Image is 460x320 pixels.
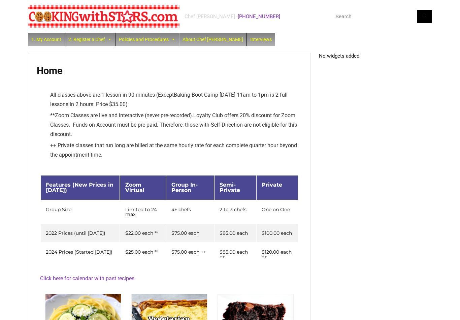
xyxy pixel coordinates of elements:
div: 4+ chefs [171,207,209,212]
li: All classes above are 1 lesson in 90 minutes (Except [50,90,299,109]
a: 2. Register a Chef [65,33,115,46]
div: $75.00 each [171,231,209,235]
div: $75.00 each ++ [171,250,209,254]
span: Group In-Person [171,182,198,193]
a: 1. My Account [28,33,65,46]
span: Features (New Prices in [DATE]) [46,182,113,193]
div: Limited to 24 max [125,207,160,217]
li: ++ Private classes that run long are billed at the same hourly rate for each complete quarter hou... [50,141,299,160]
div: $100.00 each [262,231,293,235]
span: Zoom Classes are live and interactive (never pre-recorded). [55,112,193,119]
li: ** Loyalty Club offers 20% discount for Zoom Classes. Funds on Account must be pre-paid. Therefor... [50,111,299,139]
div: $22.00 each ** [125,231,160,235]
button: Search [417,10,432,23]
input: Search [331,10,432,23]
div: One on One [262,207,293,212]
div: 2 to 3 chefs [220,207,251,212]
a: [PHONE_NUMBER] [238,13,280,20]
a: Interviews [247,33,275,46]
span: Private [262,182,282,188]
div: Group Size [46,207,114,212]
div: Chef [PERSON_NAME] - [185,13,280,20]
div: 2024 Prices (Started [DATE]) [46,250,114,254]
a: Policies and Procedures [116,33,179,46]
div: 2022 Prices (until [DATE]) [46,231,114,235]
a: About Chef [PERSON_NAME] [179,33,247,46]
span: Semi-Private [220,182,240,193]
img: Chef Paula's Cooking With Stars [28,5,179,28]
div: $85.00 each ++ [220,250,251,259]
p: No widgets added [319,53,432,59]
div: $25.00 each ** [125,250,160,254]
div: $85.00 each [220,231,251,235]
a: Click here for calendar with past recipes. [40,275,136,282]
span: Zoom Virtual [125,182,144,193]
h1: Home [37,65,302,76]
div: $120.00 each ++ [262,250,293,259]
